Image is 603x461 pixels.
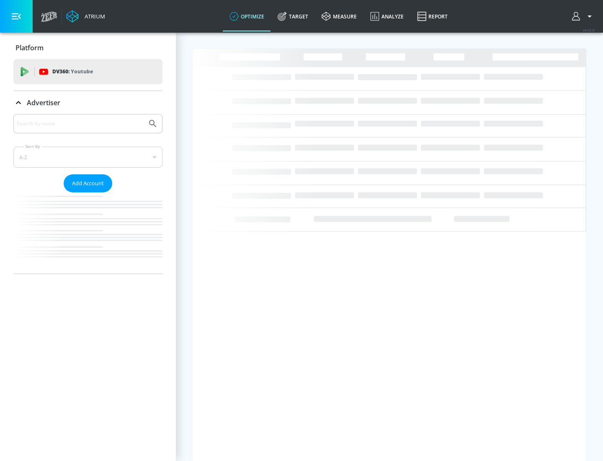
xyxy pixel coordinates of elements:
div: Platform [13,36,162,60]
div: DV360: Youtube [13,59,162,84]
nav: list of Advertiser [13,192,162,274]
input: Search by name [17,118,144,129]
a: Target [271,1,315,31]
a: measure [315,1,363,31]
p: Youtube [71,67,93,76]
p: Advertiser [27,98,60,107]
div: A-Z [13,147,162,168]
button: Add Account [64,174,112,192]
p: Platform [15,43,44,52]
p: DV360: [52,67,93,76]
label: Sort By [24,144,42,149]
a: Atrium [66,10,105,23]
a: Analyze [363,1,410,31]
div: Advertiser [13,91,162,114]
span: Add Account [72,179,104,188]
a: Report [410,1,454,31]
span: v 4.32.0 [583,28,595,32]
a: optimize [223,1,271,31]
div: Atrium [81,13,105,20]
div: Advertiser [13,114,162,274]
